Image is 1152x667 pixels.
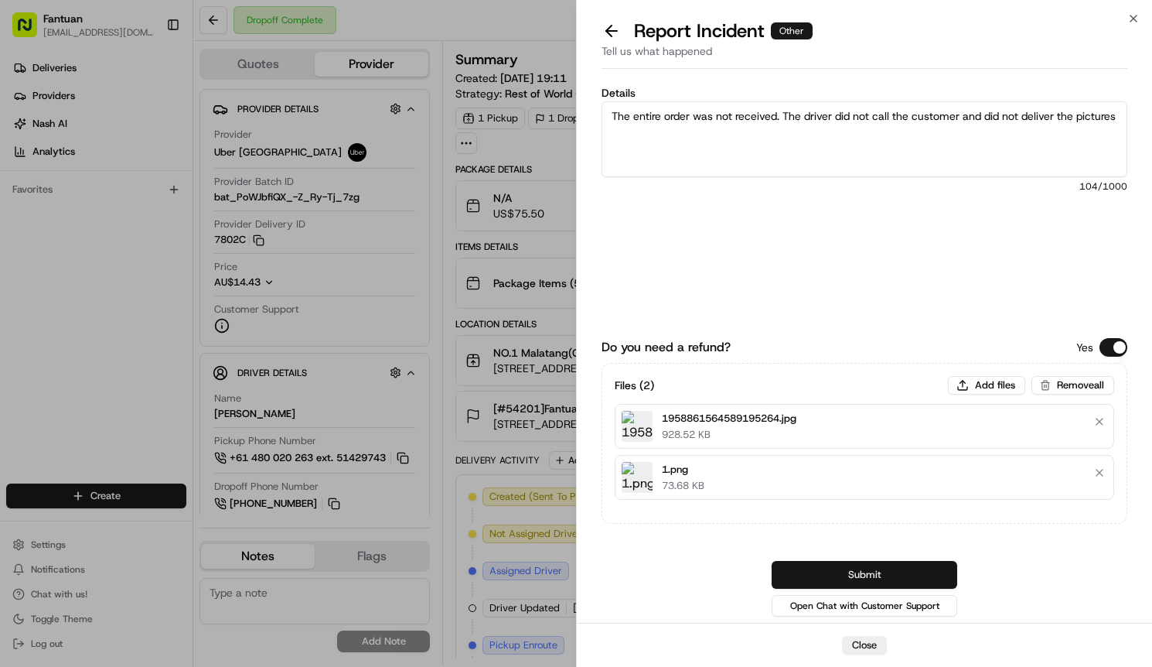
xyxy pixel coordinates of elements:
[70,148,254,163] div: Start new chat
[602,43,1127,69] div: Tell us what happened
[15,267,40,292] img: Asif Zaman Khan
[842,636,887,655] button: Close
[128,240,134,252] span: •
[1076,340,1093,355] p: Yes
[602,87,1127,98] label: Details
[15,15,46,46] img: Nash
[263,152,281,171] button: Start new chat
[602,338,731,357] label: Do you need a refund?
[771,22,813,39] div: Other
[1031,376,1114,395] button: Removeall
[602,180,1127,193] span: 104 /1000
[622,411,653,442] img: 1958861564589195264.jpg
[15,347,28,360] div: 📗
[772,561,957,589] button: Submit
[31,241,43,253] img: 1736555255976-a54dd68f-1ca7-489b-9aae-adbdc363a1c4
[31,282,43,295] img: 1736555255976-a54dd68f-1ca7-489b-9aae-adbdc363a1c4
[15,148,43,176] img: 1736555255976-a54dd68f-1ca7-489b-9aae-adbdc363a1c4
[634,19,813,43] p: Report Incident
[15,62,281,87] p: Welcome 👋
[137,282,173,294] span: 8月14日
[662,411,796,426] p: 1958861564589195264.jpg
[662,428,796,442] p: 928.52 KB
[40,100,255,116] input: Clear
[772,595,957,617] button: Open Chat with Customer Support
[602,101,1127,177] textarea: The entire order was not received. The driver did not call the customer and did not deliver the p...
[124,340,254,368] a: 💻API Documentation
[32,148,60,176] img: 4281594248423_2fcf9dad9f2a874258b8_72.png
[9,340,124,368] a: 📗Knowledge Base
[615,378,654,393] h3: Files ( 2 )
[15,201,104,214] div: Past conversations
[1089,411,1110,433] button: Remove file
[662,479,704,493] p: 73.68 KB
[1089,462,1110,484] button: Remove file
[662,462,704,477] p: 1.png
[240,198,281,217] button: See all
[154,384,187,395] span: Pylon
[15,225,40,250] img: Asif Zaman Khan
[131,347,143,360] div: 💻
[146,346,248,361] span: API Documentation
[48,240,125,252] span: [PERSON_NAME]
[137,240,173,252] span: 8月15日
[31,346,118,361] span: Knowledge Base
[70,163,213,176] div: We're available if you need us!
[48,282,125,294] span: [PERSON_NAME]
[622,462,653,493] img: 1.png
[109,383,187,395] a: Powered byPylon
[128,282,134,294] span: •
[948,376,1025,395] button: Add files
